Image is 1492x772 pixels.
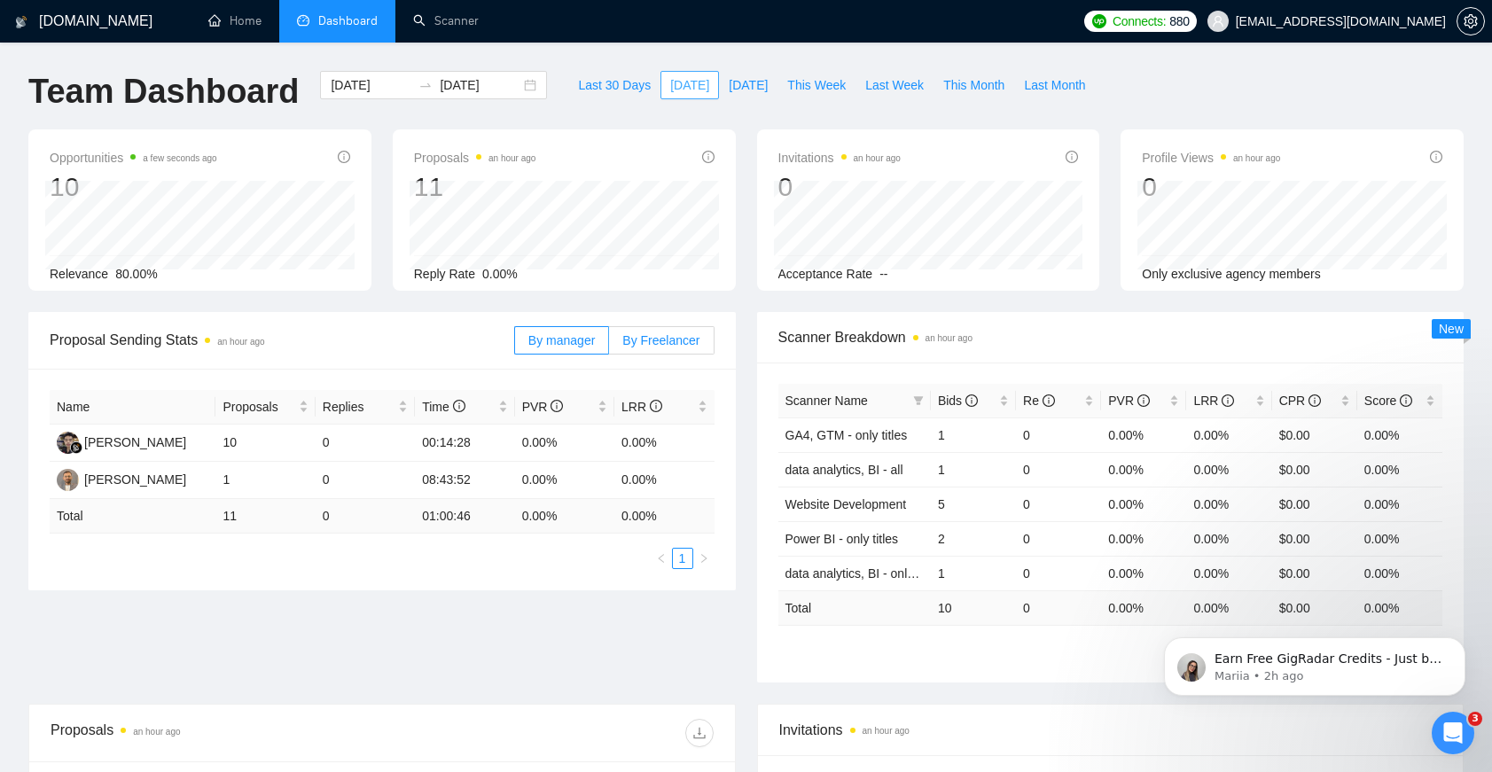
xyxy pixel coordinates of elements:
time: an hour ago [854,153,901,163]
td: 0.00% [1101,452,1186,487]
span: New [1439,322,1464,336]
td: 0.00 % [515,499,614,534]
td: 0.00% [1357,487,1442,521]
span: Re [1023,394,1055,408]
td: 0 [316,462,415,499]
td: 0.00% [1186,417,1271,452]
time: a few seconds ago [143,153,216,163]
button: download [685,719,714,747]
td: 0.00% [614,462,714,499]
span: info-circle [338,151,350,163]
td: 0.00% [1357,417,1442,452]
td: 0.00% [1101,417,1186,452]
span: 80.00% [115,267,157,281]
th: Proposals [215,390,315,425]
button: [DATE] [660,71,719,99]
span: LRR [1193,394,1234,408]
td: $0.00 [1272,452,1357,487]
div: sagar@sranalytics.io says… [14,182,340,316]
div: I’ve run a manual sync for you - if the issue doesn’t go away, please let us know. [14,339,291,413]
td: 2 [931,521,1016,556]
span: info-circle [702,151,715,163]
td: 0 [1016,590,1101,625]
div: 11 [414,170,536,204]
td: 0.00 % [1357,590,1442,625]
button: Upload attachment [84,581,98,595]
td: $ 0.00 [1272,590,1357,625]
span: info-circle [650,400,662,412]
span: Dashboard [318,13,378,28]
td: 0 [1016,521,1101,556]
input: End date [440,75,520,95]
td: 0.00% [1186,452,1271,487]
div: hi [PERSON_NAME], how to fix this? [105,152,326,169]
li: Previous Page [651,548,672,569]
span: user [1212,15,1224,27]
iframe: Intercom notifications message [1137,600,1492,724]
td: 10 [215,425,315,462]
button: Home [277,7,311,41]
span: [DATE] [729,75,768,95]
td: 0.00 % [614,499,714,534]
span: PVR [522,400,564,414]
span: Last Week [865,75,924,95]
iframe: Intercom live chat [1432,712,1474,754]
span: to [418,78,433,92]
a: Power BI - only titles [785,532,899,546]
a: setting [1457,14,1485,28]
td: 0.00% [515,462,614,499]
span: LRR [621,400,662,414]
div: [DATE] [14,427,340,451]
img: SK [57,469,79,491]
td: 0 [1016,452,1101,487]
td: 0 [316,499,415,534]
div: Is there anything else we can assist you with or any updates needed on your side? Feel free to le... [28,5,277,92]
div: Hi there,Just following up regarding your recent request.Is there anything else we can assist you... [14,451,291,612]
button: right [693,548,715,569]
a: data analytics, BI - all [785,463,903,477]
td: 0.00% [1186,521,1271,556]
button: left [651,548,672,569]
span: Relevance [50,267,108,281]
div: Proposals [51,719,382,747]
a: SK[PERSON_NAME] [57,472,186,486]
span: info-circle [1137,394,1150,407]
span: Invitations [778,147,901,168]
td: 0 [1016,556,1101,590]
span: [DATE] [670,75,709,95]
td: 01:00:46 [415,499,514,534]
span: info-circle [1400,394,1412,407]
li: Next Page [693,548,715,569]
td: 0.00% [1357,521,1442,556]
div: sagar@sranalytics.io says… [14,141,340,182]
span: Only exclusive agency members [1142,267,1321,281]
span: CPR [1279,394,1321,408]
td: 0.00% [1186,556,1271,590]
div: Is there anything else we can assist you with or any updates needed on your side? Feel free to le... [28,514,277,601]
div: Just following up regarding your recent request. [28,480,277,514]
td: 1 [931,556,1016,590]
a: 1 [673,549,692,568]
span: Replies [323,397,394,417]
span: Opportunities [50,147,217,168]
h1: Nazar [86,9,127,22]
span: info-circle [1308,394,1321,407]
td: 10 [931,590,1016,625]
span: Proposals [223,397,294,417]
td: 0.00% [1101,521,1186,556]
div: Nazar says… [14,451,340,651]
td: 11 [215,499,315,534]
th: Name [50,390,215,425]
img: Profile image for Nazar [51,10,79,38]
td: Total [50,499,215,534]
td: $0.00 [1272,556,1357,590]
span: setting [1457,14,1484,28]
span: Profile Views [1142,147,1280,168]
span: download [686,726,713,740]
input: Start date [331,75,411,95]
span: 880 [1169,12,1189,31]
td: 1 [931,452,1016,487]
